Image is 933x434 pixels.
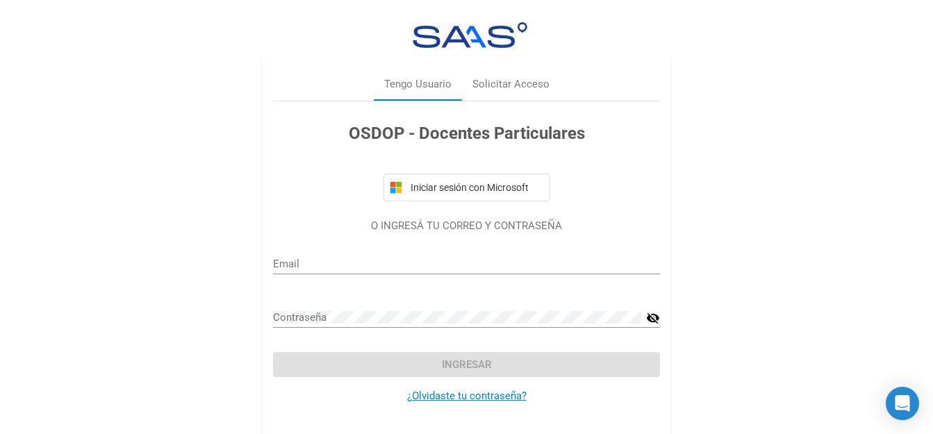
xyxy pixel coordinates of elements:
[646,310,660,326] mat-icon: visibility_off
[273,352,660,377] button: Ingresar
[886,387,919,420] div: Open Intercom Messenger
[384,76,452,92] div: Tengo Usuario
[442,358,492,371] span: Ingresar
[408,182,544,193] span: Iniciar sesión con Microsoft
[472,76,550,92] div: Solicitar Acceso
[273,121,660,146] h3: OSDOP - Docentes Particulares
[407,390,527,402] a: ¿Olvidaste tu contraseña?
[383,174,550,201] button: Iniciar sesión con Microsoft
[273,218,660,234] p: O INGRESÁ TU CORREO Y CONTRASEÑA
